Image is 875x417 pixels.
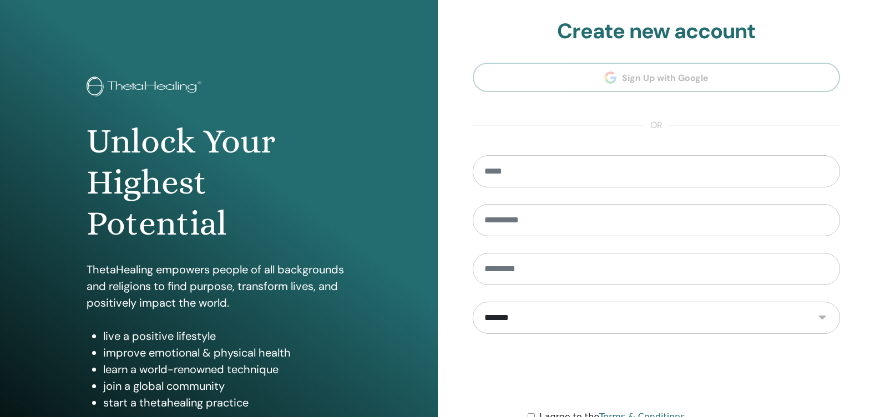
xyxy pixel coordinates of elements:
[103,378,351,394] li: join a global community
[103,394,351,411] li: start a thetahealing practice
[645,119,668,132] span: or
[87,121,351,245] h1: Unlock Your Highest Potential
[87,261,351,311] p: ThetaHealing empowers people of all backgrounds and religions to find purpose, transform lives, a...
[572,350,741,394] iframe: reCAPTCHA
[103,344,351,361] li: improve emotional & physical health
[103,361,351,378] li: learn a world-renowned technique
[473,19,841,44] h2: Create new account
[103,328,351,344] li: live a positive lifestyle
